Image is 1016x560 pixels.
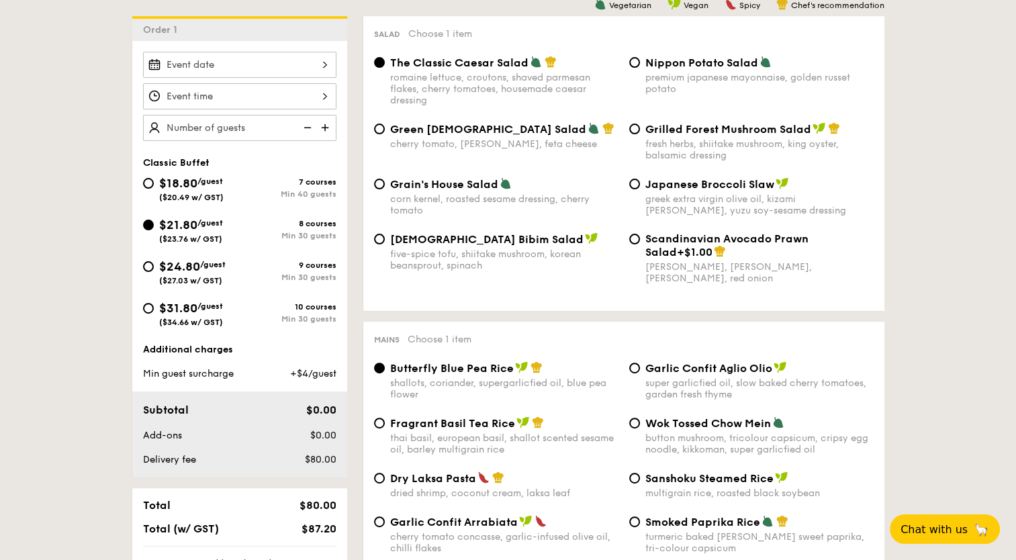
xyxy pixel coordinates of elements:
span: Total [143,499,171,512]
input: $18.80/guest($20.49 w/ GST)7 coursesMin 40 guests [143,178,154,189]
img: icon-chef-hat.a58ddaea.svg [530,361,543,373]
div: dried shrimp, coconut cream, laksa leaf [390,487,618,499]
div: fresh herbs, shiitake mushroom, king oyster, balsamic dressing [645,138,874,161]
div: shallots, coriander, supergarlicfied oil, blue pea flower [390,377,618,400]
span: 🦙 [973,522,989,537]
div: thai basil, european basil, shallot scented sesame oil, barley multigrain rice [390,432,618,455]
span: $0.00 [310,430,336,441]
span: The Classic Caesar Salad [390,56,528,69]
div: 7 courses [240,177,336,187]
span: $18.80 [159,176,197,191]
span: Japanese Broccoli Slaw [645,178,774,191]
img: icon-vegan.f8ff3823.svg [516,416,530,428]
img: icon-vegetarian.fe4039eb.svg [588,122,600,134]
span: $80.00 [304,454,336,465]
span: /guest [197,218,223,228]
img: icon-spicy.37a8142b.svg [477,471,490,483]
input: Fragrant Basil Tea Ricethai basil, european basil, shallot scented sesame oil, barley multigrain ... [374,418,385,428]
img: icon-vegetarian.fe4039eb.svg [772,416,784,428]
span: Chat with us [900,523,968,536]
span: Order 1 [143,24,183,36]
img: icon-vegetarian.fe4039eb.svg [500,177,512,189]
span: Sanshoku Steamed Rice [645,472,774,485]
input: Sanshoku Steamed Ricemultigrain rice, roasted black soybean [629,473,640,483]
span: Subtotal [143,404,189,416]
img: icon-vegan.f8ff3823.svg [776,177,789,189]
img: icon-vegan.f8ff3823.svg [813,122,826,134]
span: Chef's recommendation [791,1,884,10]
div: Additional charges [143,343,336,357]
input: Garlic Confit Arrabiatacherry tomato concasse, garlic-infused olive oil, chilli flakes [374,516,385,527]
input: Grain's House Saladcorn kernel, roasted sesame dressing, cherry tomato [374,179,385,189]
span: ($20.49 w/ GST) [159,193,224,202]
input: Green [DEMOGRAPHIC_DATA] Saladcherry tomato, [PERSON_NAME], feta cheese [374,124,385,134]
span: $80.00 [299,499,336,512]
span: Grilled Forest Mushroom Salad [645,123,811,136]
span: $87.20 [301,522,336,535]
span: ($34.66 w/ GST) [159,318,223,327]
input: $31.80/guest($34.66 w/ GST)10 coursesMin 30 guests [143,303,154,314]
div: super garlicfied oil, slow baked cherry tomatoes, garden fresh thyme [645,377,874,400]
img: icon-chef-hat.a58ddaea.svg [714,245,726,257]
span: Green [DEMOGRAPHIC_DATA] Salad [390,123,586,136]
span: Delivery fee [143,454,196,465]
img: icon-chef-hat.a58ddaea.svg [532,416,544,428]
div: five-spice tofu, shiitake mushroom, korean beansprout, spinach [390,248,618,271]
img: icon-vegetarian.fe4039eb.svg [530,56,542,68]
input: Grilled Forest Mushroom Saladfresh herbs, shiitake mushroom, king oyster, balsamic dressing [629,124,640,134]
span: /guest [200,260,226,269]
img: icon-chef-hat.a58ddaea.svg [776,515,788,527]
span: Salad [374,30,400,39]
div: Min 30 guests [240,273,336,282]
span: Scandinavian Avocado Prawn Salad [645,232,809,259]
span: Mains [374,335,400,344]
div: Min 30 guests [240,314,336,324]
div: button mushroom, tricolour capsicum, cripsy egg noodle, kikkoman, super garlicfied oil [645,432,874,455]
div: cherry tomato, [PERSON_NAME], feta cheese [390,138,618,150]
input: Garlic Confit Aglio Oliosuper garlicfied oil, slow baked cherry tomatoes, garden fresh thyme [629,363,640,373]
input: Nippon Potato Saladpremium japanese mayonnaise, golden russet potato [629,57,640,68]
div: Min 30 guests [240,231,336,240]
span: $31.80 [159,301,197,316]
img: icon-chef-hat.a58ddaea.svg [602,122,614,134]
span: $21.80 [159,218,197,232]
input: $21.80/guest($23.76 w/ GST)8 coursesMin 30 guests [143,220,154,230]
div: [PERSON_NAME], [PERSON_NAME], [PERSON_NAME], red onion [645,261,874,284]
span: Classic Buffet [143,157,210,169]
img: icon-vegan.f8ff3823.svg [585,232,598,244]
img: icon-spicy.37a8142b.svg [535,515,547,527]
img: icon-vegan.f8ff3823.svg [774,361,787,373]
input: Butterfly Blue Pea Riceshallots, coriander, supergarlicfied oil, blue pea flower [374,363,385,373]
span: Garlic Confit Arrabiata [390,516,518,528]
div: 10 courses [240,302,336,312]
div: cherry tomato concasse, garlic-infused olive oil, chilli flakes [390,531,618,554]
input: Smoked Paprika Riceturmeric baked [PERSON_NAME] sweet paprika, tri-colour capsicum [629,516,640,527]
span: Dry Laksa Pasta [390,472,476,485]
img: icon-vegetarian.fe4039eb.svg [759,56,772,68]
div: turmeric baked [PERSON_NAME] sweet paprika, tri-colour capsicum [645,531,874,554]
input: [DEMOGRAPHIC_DATA] Bibim Saladfive-spice tofu, shiitake mushroom, korean beansprout, spinach [374,234,385,244]
input: Event time [143,83,336,109]
img: icon-chef-hat.a58ddaea.svg [828,122,840,134]
img: icon-add.58712e84.svg [316,115,336,140]
span: $0.00 [306,404,336,416]
span: Min guest surcharge [143,368,234,379]
span: $24.80 [159,259,200,274]
img: icon-vegan.f8ff3823.svg [519,515,533,527]
input: The Classic Caesar Saladromaine lettuce, croutons, shaved parmesan flakes, cherry tomatoes, house... [374,57,385,68]
span: Butterfly Blue Pea Rice [390,362,514,375]
div: 8 courses [240,219,336,228]
input: Scandinavian Avocado Prawn Salad+$1.00[PERSON_NAME], [PERSON_NAME], [PERSON_NAME], red onion [629,234,640,244]
img: icon-reduce.1d2dbef1.svg [296,115,316,140]
span: Smoked Paprika Rice [645,516,760,528]
span: Fragrant Basil Tea Rice [390,417,515,430]
span: Spicy [739,1,760,10]
span: Choose 1 item [408,334,471,345]
span: Total (w/ GST) [143,522,219,535]
span: Vegan [684,1,708,10]
div: romaine lettuce, croutons, shaved parmesan flakes, cherry tomatoes, housemade caesar dressing [390,72,618,106]
span: Grain's House Salad [390,178,498,191]
span: /guest [197,301,223,311]
input: Japanese Broccoli Slawgreek extra virgin olive oil, kizami [PERSON_NAME], yuzu soy-sesame dressing [629,179,640,189]
img: icon-vegan.f8ff3823.svg [515,361,528,373]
